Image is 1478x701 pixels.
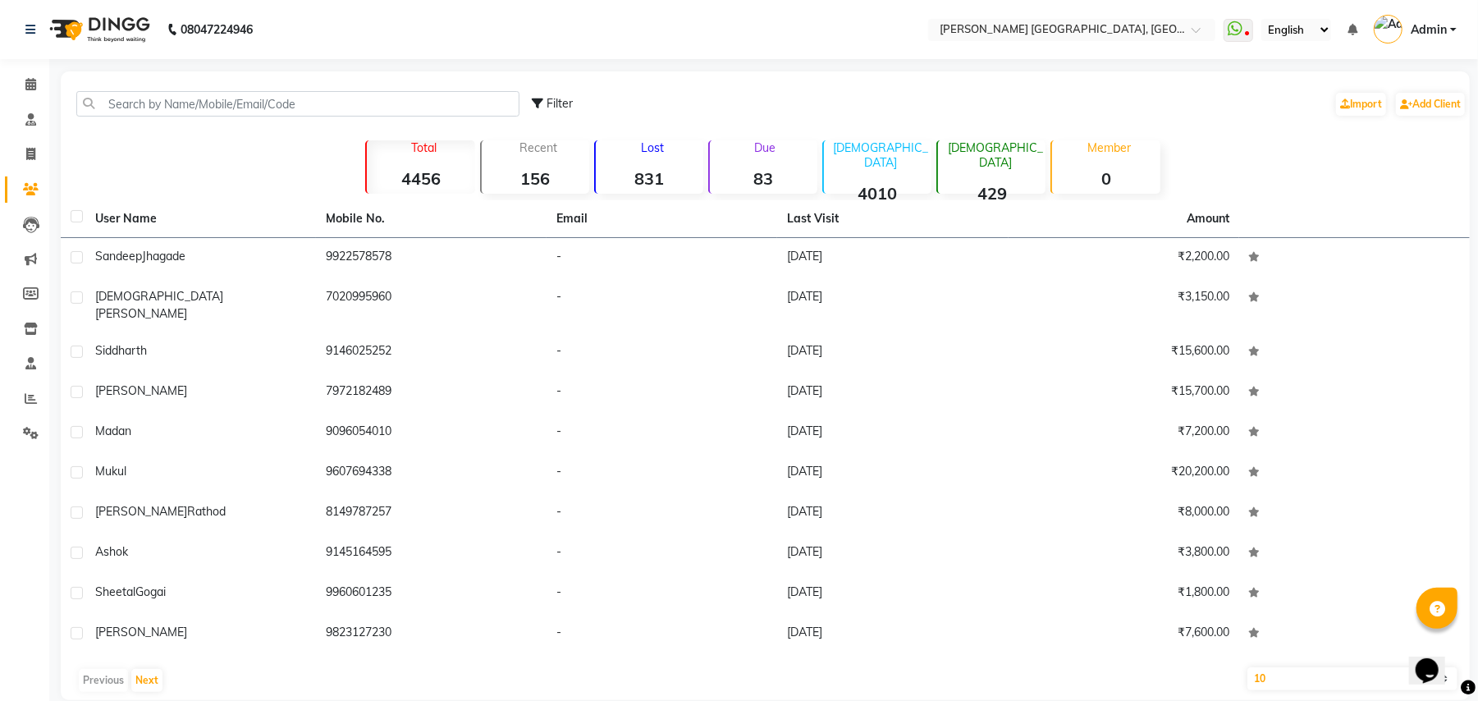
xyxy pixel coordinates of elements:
[1396,93,1465,116] a: Add Client
[547,413,777,453] td: -
[95,306,187,321] span: [PERSON_NAME]
[316,200,547,238] th: Mobile No.
[95,424,131,438] span: Madan
[76,91,519,117] input: Search by Name/Mobile/Email/Code
[777,373,1008,413] td: [DATE]
[1009,332,1239,373] td: ₹15,600.00
[547,493,777,534] td: -
[316,278,547,332] td: 7020995960
[1009,373,1239,413] td: ₹15,700.00
[1009,493,1239,534] td: ₹8,000.00
[1336,93,1386,116] a: Import
[488,140,589,155] p: Recent
[1009,453,1239,493] td: ₹20,200.00
[316,493,547,534] td: 8149787257
[777,278,1008,332] td: [DATE]
[95,584,135,599] span: Sheetal
[95,289,223,304] span: [DEMOGRAPHIC_DATA]
[1009,238,1239,278] td: ₹2,200.00
[777,238,1008,278] td: [DATE]
[316,453,547,493] td: 9607694338
[824,183,931,204] strong: 4010
[713,140,817,155] p: Due
[547,574,777,614] td: -
[777,534,1008,574] td: [DATE]
[777,332,1008,373] td: [DATE]
[373,140,474,155] p: Total
[1009,574,1239,614] td: ₹1,800.00
[547,200,777,238] th: Email
[131,669,162,692] button: Next
[316,413,547,453] td: 9096054010
[1009,614,1239,654] td: ₹7,600.00
[95,343,147,358] span: Siddharth
[482,168,589,189] strong: 156
[777,453,1008,493] td: [DATE]
[831,140,931,170] p: [DEMOGRAPHIC_DATA]
[547,373,777,413] td: -
[547,332,777,373] td: -
[777,413,1008,453] td: [DATE]
[95,464,126,479] span: Mukul
[316,332,547,373] td: 9146025252
[1059,140,1160,155] p: Member
[85,200,316,238] th: User Name
[777,493,1008,534] td: [DATE]
[938,183,1046,204] strong: 429
[1411,21,1447,39] span: Admin
[547,278,777,332] td: -
[710,168,817,189] strong: 83
[602,140,703,155] p: Lost
[316,238,547,278] td: 9922578578
[596,168,703,189] strong: 831
[1409,635,1462,685] iframe: chat widget
[547,534,777,574] td: -
[95,249,142,263] span: Sandeep
[187,504,226,519] span: Rathod
[1009,413,1239,453] td: ₹7,200.00
[95,504,187,519] span: [PERSON_NAME]
[95,625,187,639] span: [PERSON_NAME]
[316,574,547,614] td: 9960601235
[547,614,777,654] td: -
[777,200,1008,238] th: Last Visit
[181,7,253,53] b: 08047224946
[1177,200,1239,237] th: Amount
[42,7,154,53] img: logo
[135,584,166,599] span: Gogai
[547,238,777,278] td: -
[316,614,547,654] td: 9823127230
[1052,168,1160,189] strong: 0
[1009,534,1239,574] td: ₹3,800.00
[142,249,185,263] span: Jhagade
[367,168,474,189] strong: 4456
[777,574,1008,614] td: [DATE]
[316,373,547,413] td: 7972182489
[777,614,1008,654] td: [DATE]
[95,544,128,559] span: Ashok
[945,140,1046,170] p: [DEMOGRAPHIC_DATA]
[95,383,187,398] span: [PERSON_NAME]
[316,534,547,574] td: 9145164595
[547,96,573,111] span: Filter
[1009,278,1239,332] td: ₹3,150.00
[1374,15,1402,44] img: Admin
[547,453,777,493] td: -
